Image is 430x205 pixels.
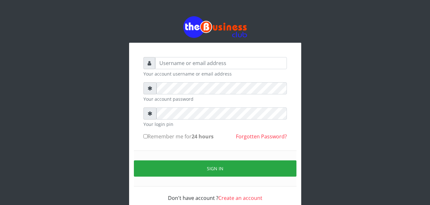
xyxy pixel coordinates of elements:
[218,194,262,201] a: Create an account
[143,96,287,102] small: Your account password
[143,133,214,140] label: Remember me for
[236,133,287,140] a: Forgotten Password?
[134,160,296,177] button: Sign in
[192,133,214,140] b: 24 hours
[143,187,287,202] div: Don't have account ?
[143,121,287,128] small: Your login pin
[143,134,148,138] input: Remember me for24 hours
[155,57,287,69] input: Username or email address
[143,70,287,77] small: Your account username or email address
